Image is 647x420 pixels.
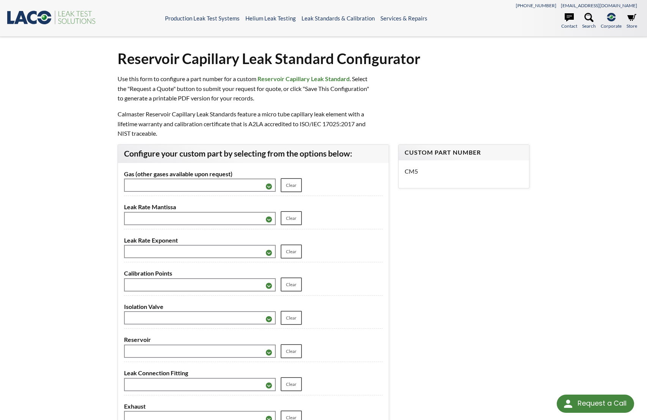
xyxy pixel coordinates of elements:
label: Isolation Valve [124,302,383,312]
a: Production Leak Test Systems [165,15,240,22]
a: Contact [561,13,577,30]
a: Services & Repairs [380,15,427,22]
label: Reservoir [124,335,383,345]
h4: Custom Part Number [405,149,523,157]
a: Leak Standards & Calibration [302,15,375,22]
img: round button [562,398,574,410]
label: Leak Rate Exponent [124,235,383,245]
a: Clear [281,178,302,192]
a: Clear [281,211,302,225]
a: Clear [281,244,302,259]
div: Request a Call [557,395,634,413]
a: Clear [281,344,302,358]
a: Search [582,13,596,30]
a: Clear [281,311,302,325]
label: Leak Rate Mantissa [124,202,383,212]
a: Store [627,13,637,30]
p: CM5 [405,166,523,176]
a: [PHONE_NUMBER] [516,3,556,8]
div: Request a Call [578,395,627,412]
h1: Reservoir Capillary Leak Standard Configurator [118,49,529,68]
p: Calmaster Reservoir Capillary Leak Standards feature a micro tube capillary leak element with a l... [118,109,372,138]
p: Use this form to configure a part number for a custom . Select the "Request a Quote" button to su... [118,74,372,103]
a: Clear [281,277,302,291]
label: Exhaust [124,401,383,411]
label: Leak Connection Fitting [124,368,383,378]
a: Clear [281,377,302,391]
h3: Configure your custom part by selecting from the options below: [124,149,383,159]
span: Corporate [601,22,622,30]
label: Gas (other gases available upon request) [124,169,383,179]
a: Helium Leak Testing [245,15,296,22]
strong: Reservoir Capillary Leak Standard [258,75,350,82]
a: [EMAIL_ADDRESS][DOMAIN_NAME] [561,3,637,8]
label: Calibration Points [124,268,383,278]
